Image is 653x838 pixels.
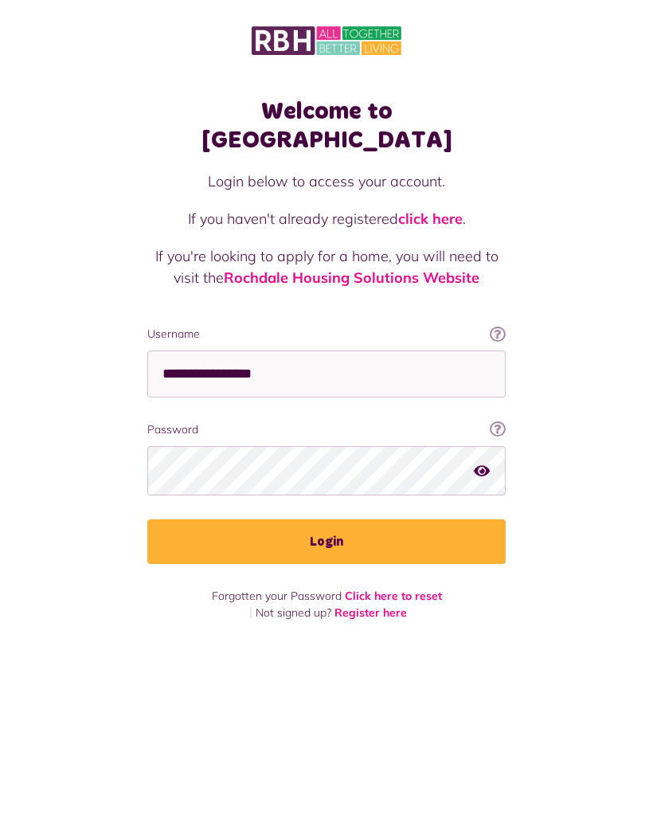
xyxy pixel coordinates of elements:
a: Click here to reset [345,589,442,603]
a: click here [398,209,463,228]
img: MyRBH [252,24,401,57]
a: Rochdale Housing Solutions Website [224,268,479,287]
p: Login below to access your account. [147,170,506,192]
span: Forgotten your Password [212,589,342,603]
label: Username [147,326,506,343]
span: Not signed up? [256,605,331,620]
p: If you haven't already registered . [147,208,506,229]
label: Password [147,421,506,438]
button: Login [147,519,506,564]
h1: Welcome to [GEOGRAPHIC_DATA] [147,97,506,155]
p: If you're looking to apply for a home, you will need to visit the [147,245,506,288]
a: Register here [334,605,407,620]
